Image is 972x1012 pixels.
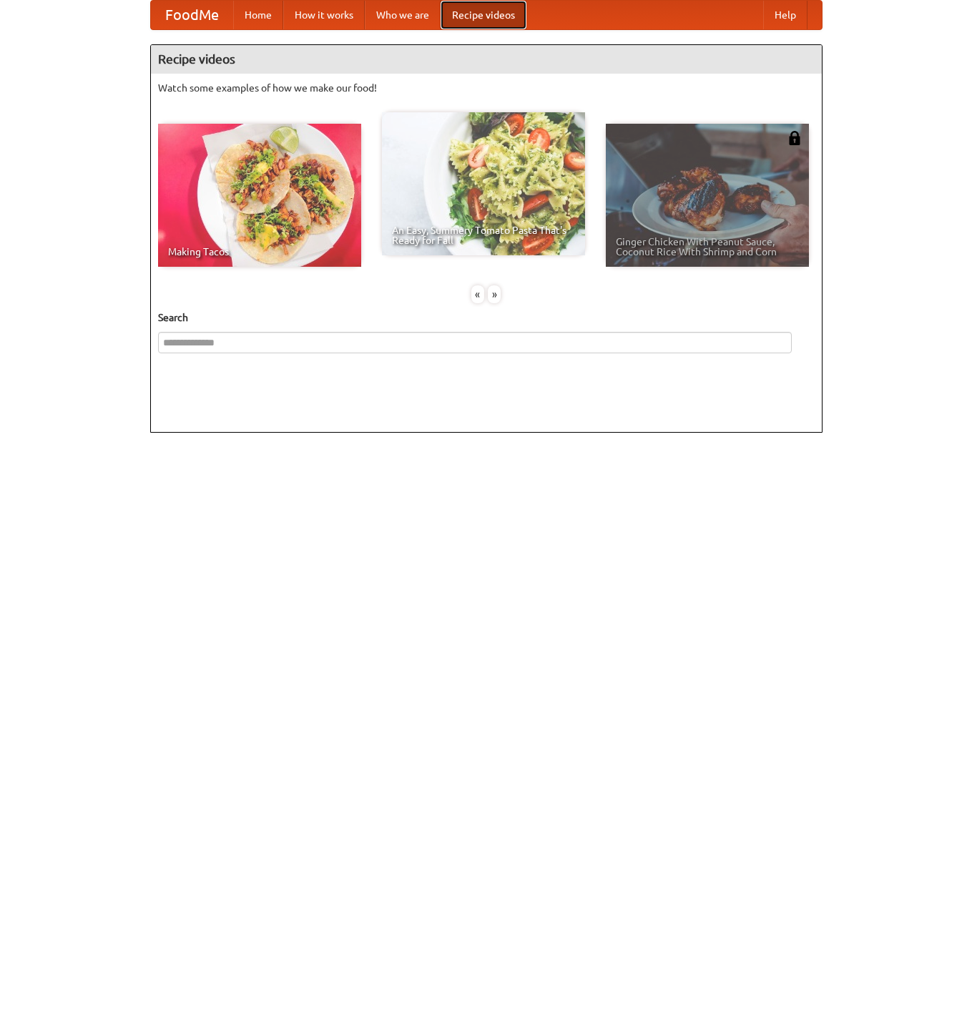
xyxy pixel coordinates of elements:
a: Help [763,1,807,29]
a: Making Tacos [158,124,361,267]
h5: Search [158,310,815,325]
div: » [488,285,501,303]
span: Making Tacos [168,247,351,257]
a: Who we are [365,1,441,29]
a: An Easy, Summery Tomato Pasta That's Ready for Fall [382,112,585,255]
a: Home [233,1,283,29]
a: FoodMe [151,1,233,29]
span: An Easy, Summery Tomato Pasta That's Ready for Fall [392,225,575,245]
div: « [471,285,484,303]
h4: Recipe videos [151,45,822,74]
a: How it works [283,1,365,29]
img: 483408.png [787,131,802,145]
a: Recipe videos [441,1,526,29]
p: Watch some examples of how we make our food! [158,81,815,95]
